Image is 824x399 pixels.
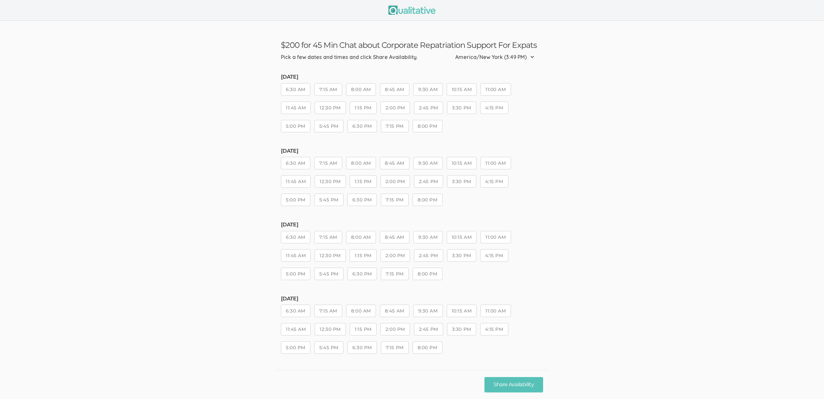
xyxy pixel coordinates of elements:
[281,323,311,335] button: 11:45 AM
[380,83,409,96] button: 8:45 AM
[413,231,443,243] button: 9:30 AM
[447,249,476,262] button: 3:30 PM
[484,377,543,392] button: Share Availability
[413,341,442,354] button: 8:00 PM
[281,148,543,154] h5: [DATE]
[346,157,376,169] button: 8:00 AM
[281,341,310,354] button: 5:00 PM
[380,231,409,243] button: 8:45 AM
[281,222,543,228] h5: [DATE]
[314,120,343,132] button: 5:45 PM
[413,83,443,96] button: 9:30 AM
[281,296,543,302] h5: [DATE]
[381,175,410,188] button: 2:00 PM
[447,231,477,243] button: 10:15 AM
[350,175,377,188] button: 1:15 PM
[481,83,511,96] button: 11:00 AM
[480,102,508,114] button: 4:15 PM
[381,194,409,206] button: 7:15 PM
[281,231,310,243] button: 6:30 AM
[380,157,409,169] button: 8:45 AM
[381,341,409,354] button: 7:15 PM
[347,341,377,354] button: 6:30 PM
[281,53,418,61] div: Pick a few dates and times and click Share Availability.
[315,102,345,114] button: 12:30 PM
[381,249,410,262] button: 2:00 PM
[315,323,345,335] button: 12:30 PM
[447,175,476,188] button: 3:30 PM
[281,305,310,317] button: 6:30 AM
[413,120,442,132] button: 8:00 PM
[346,305,376,317] button: 8:00 AM
[314,341,343,354] button: 5:45 PM
[447,305,477,317] button: 10:15 AM
[350,102,377,114] button: 1:15 PM
[381,102,410,114] button: 2:00 PM
[414,323,443,335] button: 2:45 PM
[346,231,376,243] button: 8:00 AM
[347,268,377,280] button: 6:30 PM
[447,102,476,114] button: 3:30 PM
[281,249,311,262] button: 11:45 AM
[281,175,311,188] button: 11:45 AM
[314,194,343,206] button: 5:45 PM
[281,102,311,114] button: 11:45 AM
[347,120,377,132] button: 6:30 PM
[481,231,511,243] button: 11:00 AM
[315,249,345,262] button: 12:30 PM
[481,157,511,169] button: 11:00 AM
[314,157,342,169] button: 7:15 AM
[388,6,436,15] img: Qualitative
[380,305,409,317] button: 8:45 AM
[381,323,410,335] button: 2:00 PM
[350,249,377,262] button: 1:15 PM
[281,157,310,169] button: 6:30 AM
[281,120,310,132] button: 5:00 PM
[447,323,476,335] button: 3:30 PM
[315,175,345,188] button: 12:30 PM
[414,175,443,188] button: 2:45 PM
[481,305,511,317] button: 11:00 AM
[480,249,508,262] button: 4:15 PM
[413,305,443,317] button: 9:30 AM
[314,231,342,243] button: 7:15 AM
[314,305,342,317] button: 7:15 AM
[281,40,543,50] h3: $200 for 45 Min Chat about Corporate Repatriation Support For Expats
[346,83,376,96] button: 8:00 AM
[314,268,343,280] button: 5:45 PM
[314,83,342,96] button: 7:15 AM
[414,249,443,262] button: 2:45 PM
[281,83,310,96] button: 6:30 AM
[480,323,508,335] button: 4:15 PM
[447,157,477,169] button: 10:15 AM
[480,175,508,188] button: 4:15 PM
[413,194,442,206] button: 8:00 PM
[413,157,443,169] button: 9:30 AM
[350,323,377,335] button: 1:15 PM
[281,268,310,280] button: 5:00 PM
[281,194,310,206] button: 5:00 PM
[447,83,477,96] button: 10:15 AM
[413,268,442,280] button: 8:00 PM
[347,194,377,206] button: 6:30 PM
[414,102,443,114] button: 2:45 PM
[381,268,409,280] button: 7:15 PM
[281,74,543,80] h5: [DATE]
[381,120,409,132] button: 7:15 PM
